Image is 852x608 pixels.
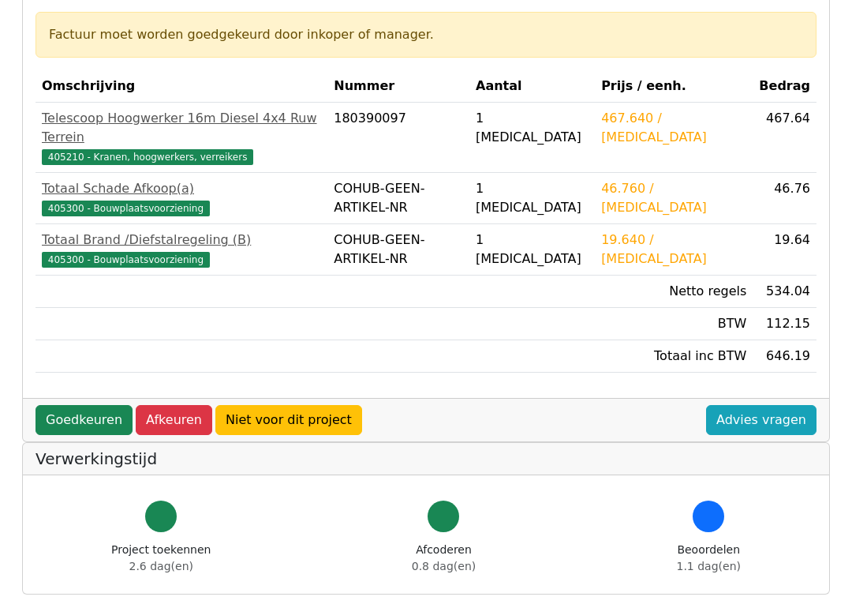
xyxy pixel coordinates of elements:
[136,406,212,436] a: Afkeuren
[677,561,741,573] span: 1.1 dag(en)
[42,150,253,166] span: 405210 - Kranen, hoogwerkers, verreikers
[595,71,753,103] th: Prijs / eenh.
[412,542,476,576] div: Afcoderen
[42,110,321,167] a: Telescoop Hoogwerker 16m Diesel 4x4 Ruw Terrein405210 - Kranen, hoogwerkers, verreikers
[327,173,469,224] td: COHUB-GEEN-ARTIKEL-NR
[327,103,469,173] td: 180390097
[706,406,816,436] a: Advies vragen
[753,71,816,103] th: Bedrag
[476,110,589,148] div: 1 [MEDICAL_DATA]
[677,542,741,576] div: Beoordelen
[595,308,753,340] td: BTW
[35,406,133,436] a: Goedkeuren
[601,231,746,269] div: 19.640 / [MEDICAL_DATA]
[42,231,321,269] a: Totaal Brand /Diefstalregeling (B)405300 - Bouwplaatsvoorziening
[753,276,816,308] td: 534.04
[215,406,362,436] a: Niet voor dit project
[476,231,589,269] div: 1 [MEDICAL_DATA]
[595,276,753,308] td: Netto regels
[49,26,803,45] div: Factuur moet worden goedgekeurd door inkoper of manager.
[327,224,469,276] td: COHUB-GEEN-ARTIKEL-NR
[753,308,816,340] td: 112.15
[753,103,816,173] td: 467.64
[111,542,211,576] div: Project toekennen
[42,231,321,250] div: Totaal Brand /Diefstalregeling (B)
[35,71,327,103] th: Omschrijving
[595,340,753,373] td: Totaal inc BTW
[129,561,193,573] span: 2.6 dag(en)
[469,71,595,103] th: Aantal
[42,180,321,218] a: Totaal Schade Afkoop(a)405300 - Bouwplaatsvoorziening
[42,110,321,148] div: Telescoop Hoogwerker 16m Diesel 4x4 Ruw Terrein
[42,201,210,217] span: 405300 - Bouwplaatsvoorziening
[412,561,476,573] span: 0.8 dag(en)
[327,71,469,103] th: Nummer
[601,180,746,218] div: 46.760 / [MEDICAL_DATA]
[42,180,321,199] div: Totaal Schade Afkoop(a)
[35,450,816,469] h5: Verwerkingstijd
[753,173,816,224] td: 46.76
[476,180,589,218] div: 1 [MEDICAL_DATA]
[753,224,816,276] td: 19.64
[601,110,746,148] div: 467.640 / [MEDICAL_DATA]
[42,253,210,268] span: 405300 - Bouwplaatsvoorziening
[753,340,816,373] td: 646.19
